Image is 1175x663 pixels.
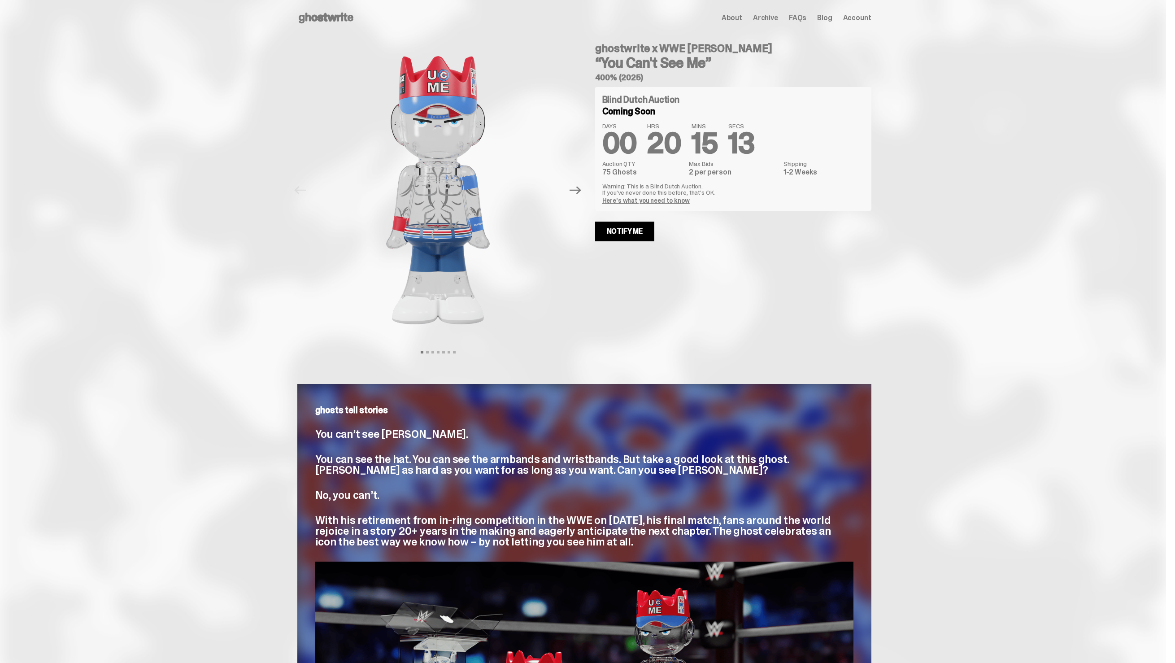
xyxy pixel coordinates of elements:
p: ghosts tell stories [315,406,853,414]
a: Archive [753,14,778,22]
button: View slide 3 [431,351,434,353]
button: View slide 6 [448,351,450,353]
dd: 75 Ghosts [602,169,684,176]
h4: ghostwrite x WWE [PERSON_NAME] [595,43,871,54]
span: MINS [692,123,718,129]
dt: Shipping [783,161,864,167]
span: No, you can’t. [315,488,380,502]
span: 13 [728,125,755,162]
dt: Auction QTY [602,161,684,167]
a: Here's what you need to know [602,196,690,205]
h5: 400% (2025) [595,74,871,82]
div: Coming Soon [602,107,864,116]
a: Blog [817,14,832,22]
button: View slide 7 [453,351,456,353]
span: DAYS [602,123,637,129]
a: Account [843,14,871,22]
a: FAQs [789,14,806,22]
span: SECS [728,123,755,129]
dt: Max Bids [689,161,778,167]
button: View slide 4 [437,351,440,353]
button: View slide 1 [421,351,423,353]
img: John_Cena_Hero_1.png [315,36,561,345]
dd: 1-2 Weeks [783,169,864,176]
a: About [722,14,742,22]
span: 00 [602,125,637,162]
span: 20 [647,125,681,162]
button: View slide 2 [426,351,429,353]
button: View slide 5 [442,351,445,353]
span: HRS [647,123,681,129]
span: You can’t see [PERSON_NAME]. [315,427,468,441]
span: You can see the hat. You can see the armbands and wristbands. But take a good look at this ghost.... [315,452,789,477]
h4: Blind Dutch Auction [602,95,679,104]
button: Next [566,180,586,200]
span: 15 [692,125,718,162]
a: Notify Me [595,222,655,241]
span: With his retirement from in-ring competition in the WWE on [DATE], his final match, fans around t... [315,513,831,549]
dd: 2 per person [689,169,778,176]
p: Warning: This is a Blind Dutch Auction. If you’ve never done this before, that’s OK. [602,183,864,196]
h3: “You Can't See Me” [595,56,871,70]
